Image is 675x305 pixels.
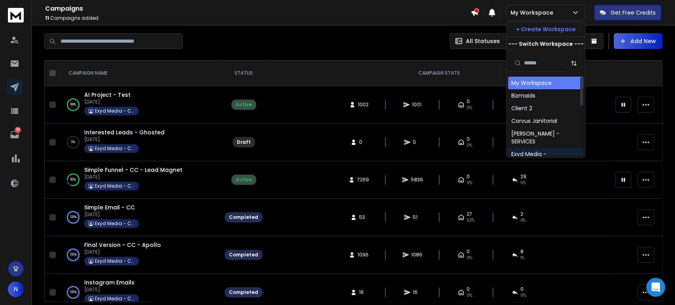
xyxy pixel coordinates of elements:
[467,255,472,261] span: 0%
[467,211,472,217] span: 27
[229,214,258,220] div: Completed
[84,286,139,293] p: [DATE]
[520,173,526,180] span: 29
[511,104,532,112] div: Client 2
[45,15,49,21] span: 11
[59,86,220,124] td: 99%AI Project - Test[DATE]Exyd Media - Commercial Cleaning
[84,249,161,255] p: [DATE]
[520,180,526,186] span: 0 %
[511,117,557,125] div: Corvus Janitorial
[520,286,524,292] span: 0
[611,9,656,17] p: Get Free Credits
[511,9,556,17] p: My Workspace
[511,92,535,100] div: Bizmaids
[15,127,21,133] p: 53
[357,177,369,183] span: 7269
[45,4,471,13] h1: Campaigns
[84,136,164,143] p: [DATE]
[466,37,500,45] p: All Statuses
[413,214,421,220] span: 51
[59,199,220,236] td: 100%Simple Email - CC[DATE]Exyd Media - Commercial Cleaning
[8,281,24,297] button: N
[411,177,423,183] span: 5836
[267,60,611,86] th: CAMPAIGN STATS
[70,251,77,259] p: 100 %
[413,139,421,145] span: 0
[520,211,523,217] span: 2
[413,289,421,296] span: 16
[516,25,576,33] p: + Create Workspace
[84,174,182,180] p: [DATE]
[359,139,367,145] span: 0
[84,166,182,174] a: Simple Funnel - CC - Lead Magnet
[237,139,251,145] div: Draft
[467,173,470,180] span: 0
[95,258,134,264] p: Exyd Media - Commercial Cleaning
[84,211,139,218] p: [DATE]
[70,288,77,296] p: 100 %
[520,292,526,299] span: 0 %
[229,289,258,296] div: Completed
[59,124,220,161] td: 0%Interested Leads - Ghosted[DATE]Exyd Media - Commercial Cleaning
[59,161,220,199] td: 80%Simple Funnel - CC - Lead Magnet[DATE]Exyd Media - Commercial Cleaning
[59,60,220,86] th: CAMPAIGN NAME
[8,8,24,23] img: logo
[359,214,367,220] span: 53
[566,55,582,71] button: Sort by Sort A-Z
[614,33,662,49] button: Add New
[95,145,134,152] p: Exyd Media - Commercial Cleaning
[84,99,139,105] p: [DATE]
[467,217,475,224] span: 53 %
[358,102,369,108] span: 1002
[71,138,75,146] p: 0 %
[646,278,665,297] div: Open Intercom Messenger
[7,127,23,143] a: 53
[70,213,77,221] p: 100 %
[467,105,472,111] span: 0%
[95,183,134,189] p: Exyd Media - Commercial Cleaning
[467,136,470,142] span: 0
[84,279,134,286] a: Instagram Emails
[467,98,470,105] span: 0
[467,142,472,149] span: 0%
[70,176,76,184] p: 80 %
[520,217,526,224] span: 4 %
[84,203,135,211] a: Simple Email - CC
[220,60,267,86] th: STATUS
[84,91,130,99] a: AI Project - Test
[95,296,134,302] p: Exyd Media - Commercial Cleaning
[507,22,585,36] button: + Create Workspace
[359,289,367,296] span: 16
[95,108,134,114] p: Exyd Media - Commercial Cleaning
[59,236,220,274] td: 100%Final Version - CC - Apollo[DATE]Exyd Media - Commercial Cleaning
[520,255,524,261] span: 1 %
[84,128,164,136] a: Interested Leads - Ghosted
[236,102,252,108] div: Active
[594,5,661,21] button: Get Free Credits
[70,101,76,109] p: 99 %
[467,286,470,292] span: 0
[229,252,258,258] div: Completed
[508,40,584,48] p: --- Switch Workspace ---
[236,177,252,183] div: Active
[412,102,422,108] span: 1001
[84,241,161,249] span: Final Version - CC - Apollo
[411,252,422,258] span: 1086
[357,252,369,258] span: 1096
[467,292,472,299] span: 0%
[511,79,552,87] div: My Workspace
[511,150,580,166] div: Exyd Media - Commercial Cleaning
[520,249,524,255] span: 8
[45,15,471,21] p: Campaigns added
[511,130,580,145] div: [PERSON_NAME] - SERVICES
[467,180,472,186] span: 0%
[467,249,470,255] span: 0
[95,220,134,227] p: Exyd Media - Commercial Cleaning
